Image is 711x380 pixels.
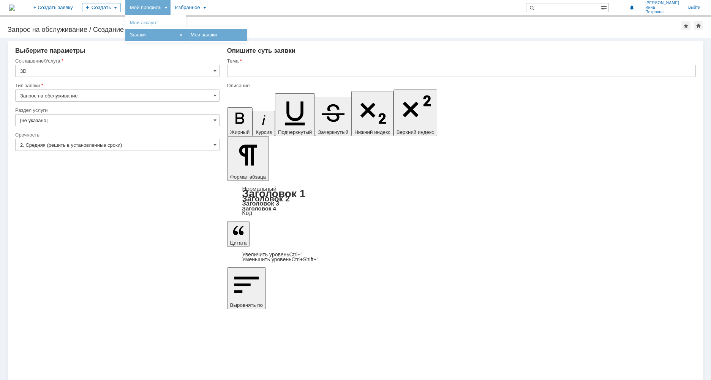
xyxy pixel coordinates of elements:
a: Перейти на домашнюю страницу [9,5,15,11]
a: Код [242,210,253,217]
a: Increase [242,251,302,258]
a: Decrease [242,256,318,262]
span: Расширенный поиск [601,3,608,11]
span: Формат абзаца [230,174,266,180]
span: Курсив [256,129,272,135]
button: Цитата [227,221,250,247]
span: [PERSON_NAME] [645,1,679,5]
div: Запрос на обслуживание / Создание заявки [8,26,681,33]
span: Петровна [645,10,679,14]
button: Жирный [227,107,253,136]
div: Добавить в избранное [681,21,690,30]
div: Создать [82,3,121,12]
span: Выберите параметры [15,47,85,54]
a: Заголовок 1 [242,188,306,199]
img: logo [9,5,15,11]
button: Формат абзаца [227,136,269,181]
div: Формат абзаца [227,186,696,216]
a: Заголовок 4 [242,205,276,212]
div: Тема [227,58,694,63]
a: Заголовок 2 [242,194,290,203]
span: Ctrl+Shift+' [291,256,318,262]
span: Верхний индекс [397,129,434,135]
div: Соглашение/Услуга [15,58,218,63]
a: Заголовок 3 [242,200,279,207]
span: Цитата [230,240,247,246]
span: Инна [645,5,679,10]
div: Сделать домашней страницей [694,21,703,30]
button: Выровнять по [227,267,266,309]
span: Ctrl+' [289,251,302,258]
div: Раздел услуги [15,108,218,113]
span: Выровнять по [230,302,263,308]
div: Срочность [15,132,218,137]
div: Описание [227,83,694,88]
a: Мои заявки [188,30,245,39]
div: Заявки [127,30,185,39]
span: Подчеркнутый [278,129,312,135]
button: Нижний индекс [351,91,393,136]
span: Жирный [230,129,250,135]
button: Подчеркнутый [275,93,315,136]
span: Опишите суть заявки [227,47,296,54]
span: Зачеркнутый [318,129,348,135]
span: Нижний индекс [354,129,390,135]
button: Зачеркнутый [315,97,351,136]
button: Курсив [253,111,275,136]
button: Верхний индекс [393,90,437,136]
a: Мой аккаунт [127,18,185,27]
div: Цитата [227,252,696,262]
a: Нормальный [242,185,276,192]
div: Тип заявки [15,83,218,88]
